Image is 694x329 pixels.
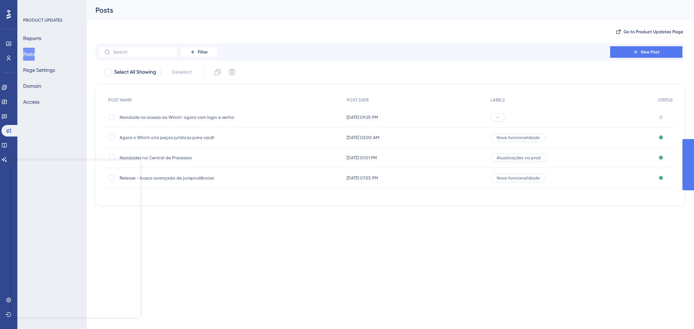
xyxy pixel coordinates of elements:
[114,68,156,77] span: Select All Showing
[120,175,235,181] span: Release - busca avançada de jurisprudências
[497,114,499,120] span: -
[347,175,378,181] span: [DATE] 07:55 PM
[23,95,39,108] button: Access
[347,155,377,161] span: [DATE] 01:01 PM
[23,48,35,61] button: Posts
[613,26,685,38] button: Go to Product Updates Page
[641,49,660,55] span: New Post
[347,97,369,103] span: POST DATE
[23,32,41,45] button: Reports
[165,66,198,79] button: Deselect
[181,46,217,58] button: Filter
[624,29,683,35] span: Go to Product Updates Page
[120,155,235,161] span: Novidades na Central de Processos
[490,97,505,103] span: LABELS
[172,68,192,77] span: Deselect
[23,79,41,92] button: Domain
[497,175,540,181] span: Nova funcionalidade
[113,49,172,55] input: Search
[610,46,682,58] button: New Post
[658,97,673,103] span: STATUS
[95,5,667,15] div: Posts
[198,49,208,55] span: Filter
[108,97,132,103] span: POST NAME
[497,155,541,161] span: Atualizações no prod
[664,300,685,322] iframe: UserGuiding AI Assistant Launcher
[120,135,235,140] span: Agora o Which cria peças jurídicas para você!
[497,135,540,140] span: Nova funcionalidade
[347,114,378,120] span: [DATE] 09:25 PM
[347,135,380,140] span: [DATE] 03:00 AM
[23,17,63,23] div: PRODUCT UPDATES
[120,114,235,120] span: Novidade no acesso ao Which: agora com login e senha
[23,64,55,77] button: Page Settings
